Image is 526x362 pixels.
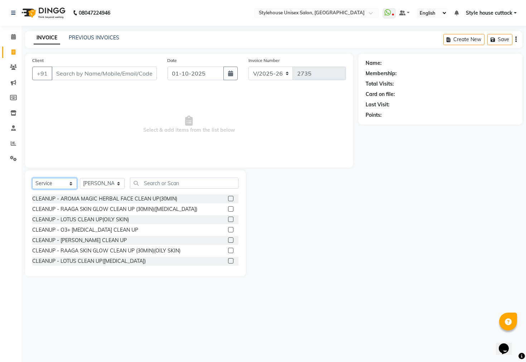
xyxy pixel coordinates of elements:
[366,59,382,67] div: Name:
[366,80,394,88] div: Total Visits:
[130,178,238,189] input: Search or Scan
[168,57,177,64] label: Date
[79,3,110,23] b: 08047224946
[52,67,157,80] input: Search by Name/Mobile/Email/Code
[69,34,119,41] a: PREVIOUS INVOICES
[248,57,280,64] label: Invoice Number
[366,70,397,77] div: Membership:
[32,195,177,203] div: CLEANUP - AROMA MAGIC HERBAL FACE CLEAN UP(30MIN)
[496,333,519,355] iframe: chat widget
[487,34,512,45] button: Save
[366,111,382,119] div: Points:
[366,101,390,108] div: Last Visit:
[32,67,52,80] button: +91
[32,57,44,64] label: Client
[32,257,146,265] div: CLEANUP - LOTUS CLEAN UP([MEDICAL_DATA])
[18,3,67,23] img: logo
[34,32,60,44] a: INVOICE
[443,34,484,45] button: Create New
[32,226,138,234] div: CLEANUP - O3+ [MEDICAL_DATA] CLEAN UP
[466,9,512,17] span: Style house cuttack
[32,206,197,213] div: CLEANUP - RAAGA SKIN GLOW CLEAN UP (30MIN)([MEDICAL_DATA])
[32,216,129,223] div: CLEANUP - LOTUS CLEAN UP(OILY SKIN)
[366,91,395,98] div: Card on file:
[32,237,127,244] div: CLEANUP - [PERSON_NAME] CLEAN UP
[32,247,180,255] div: CLEANUP - RAAGA SKIN GLOW CLEAN UP (30MIN)(OILY SKIN)
[32,89,346,160] span: Select & add items from the list below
